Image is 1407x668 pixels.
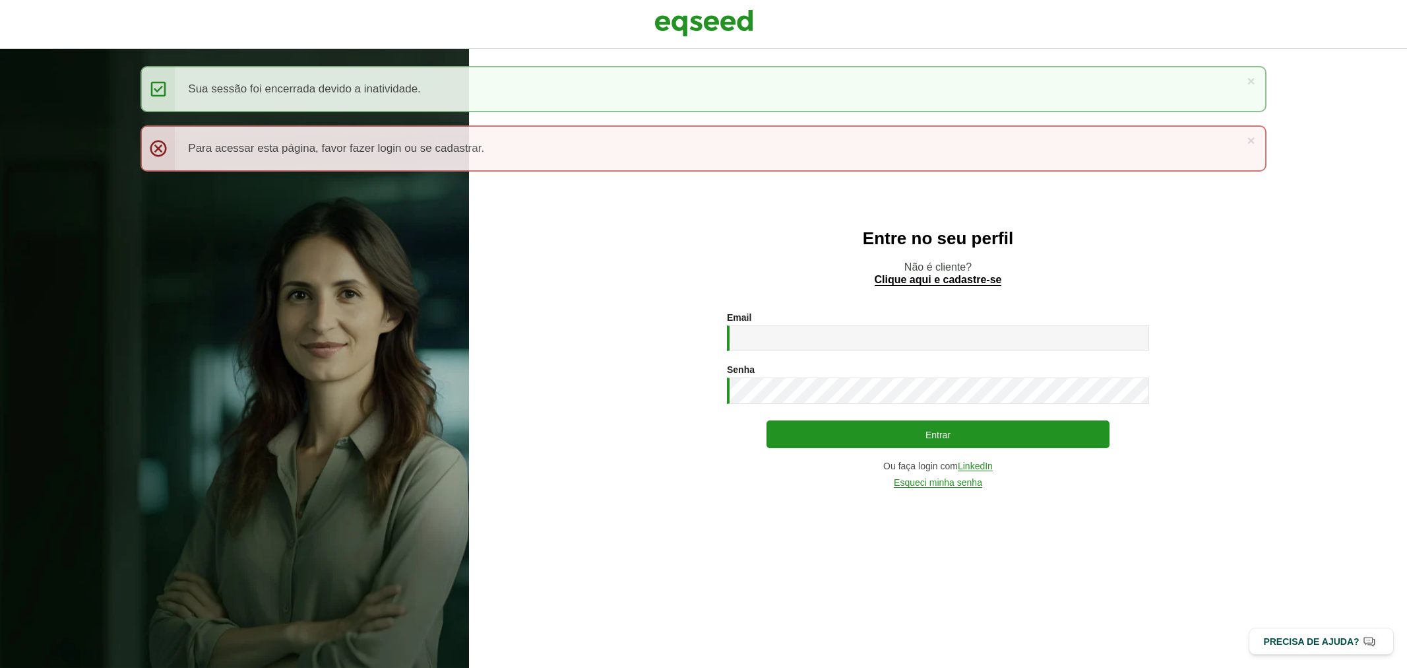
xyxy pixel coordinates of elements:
[894,478,982,488] a: Esqueci minha senha
[1247,133,1255,147] a: ×
[141,66,1266,112] div: Sua sessão foi encerrada devido a inatividade.
[727,313,751,322] label: Email
[727,461,1149,471] div: Ou faça login com
[958,461,993,471] a: LinkedIn
[1247,74,1255,88] a: ×
[495,261,1381,286] p: Não é cliente?
[495,229,1381,248] h2: Entre no seu perfil
[141,125,1266,172] div: Para acessar esta página, favor fazer login ou se cadastrar.
[727,365,755,374] label: Senha
[766,420,1110,448] button: Entrar
[875,275,1002,286] a: Clique aqui e cadastre-se
[654,7,753,40] img: EqSeed Logo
